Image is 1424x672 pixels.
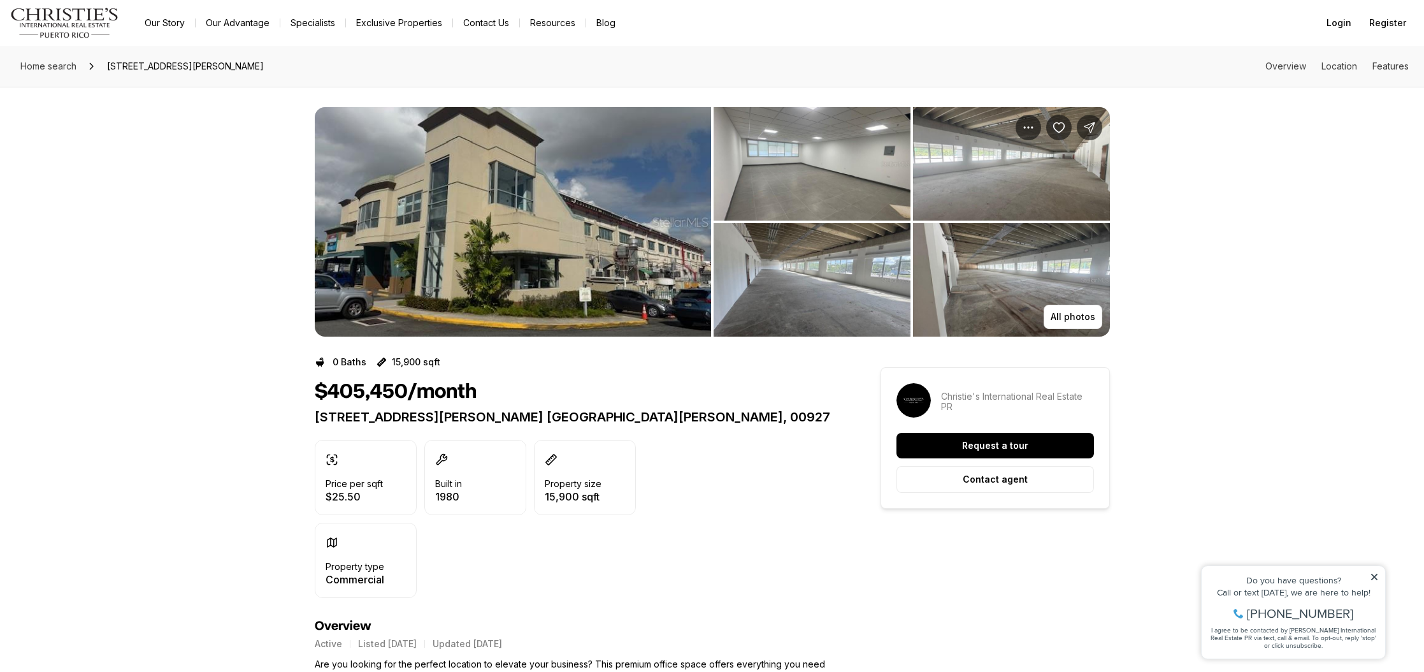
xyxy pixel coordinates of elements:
a: Skip to: Overview [1265,61,1306,71]
p: Price per sqft [326,479,383,489]
button: Contact agent [896,466,1094,493]
span: [PHONE_NUMBER] [52,60,159,73]
a: Skip to: Features [1372,61,1409,71]
nav: Page section menu [1265,61,1409,71]
a: Resources [520,14,586,32]
button: View image gallery [913,107,1110,221]
p: 1980 [435,492,462,502]
button: View image gallery [913,223,1110,337]
p: Active [315,639,342,649]
div: Listing Photos [315,107,1110,337]
p: 15,900 sqft [392,357,440,367]
p: Request a tour [962,441,1028,451]
li: 1 of 3 [315,107,711,337]
a: Skip to: Location [1321,61,1357,71]
span: Home search [20,61,76,71]
a: Blog [586,14,626,32]
button: Save Property: 201 DE DIEGO AVE. [1046,115,1072,140]
a: Our Story [134,14,195,32]
a: Exclusive Properties [346,14,452,32]
p: Contact agent [963,474,1028,485]
button: All photos [1044,305,1102,329]
button: View image gallery [714,223,910,337]
button: Login [1319,10,1359,36]
button: View image gallery [315,107,711,337]
p: Property size [545,479,601,489]
span: I agree to be contacted by [PERSON_NAME] International Real Estate PR via text, call & email. To ... [16,78,182,103]
a: Home search [15,56,82,77]
button: Share Property: 201 DE DIEGO AVE. [1077,115,1102,140]
span: Login [1327,18,1351,28]
li: 2 of 3 [714,107,1110,337]
p: 15,900 sqft [545,492,601,502]
span: Register [1369,18,1406,28]
button: Property options [1016,115,1041,140]
h1: $405,450/month [315,380,477,404]
p: Listed [DATE] [358,639,417,649]
img: logo [10,8,119,38]
button: Contact Us [453,14,519,32]
p: Updated [DATE] [433,639,502,649]
a: Our Advantage [196,14,280,32]
button: Register [1362,10,1414,36]
button: Request a tour [896,433,1094,458]
p: $25.50 [326,492,383,502]
h4: Overview [315,618,835,634]
div: Call or text [DATE], we are here to help! [13,41,184,50]
a: Specialists [280,14,345,32]
div: Do you have questions? [13,29,184,38]
button: View image gallery [714,107,910,221]
p: [STREET_ADDRESS][PERSON_NAME] [GEOGRAPHIC_DATA][PERSON_NAME], 00927 [315,409,835,425]
p: All photos [1051,312,1095,322]
p: Christie's International Real Estate PR [941,391,1094,412]
span: [STREET_ADDRESS][PERSON_NAME] [102,56,269,77]
p: Property type [326,562,384,572]
p: Commercial [326,574,384,585]
p: 0 Baths [333,357,366,367]
p: Built in [435,479,462,489]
